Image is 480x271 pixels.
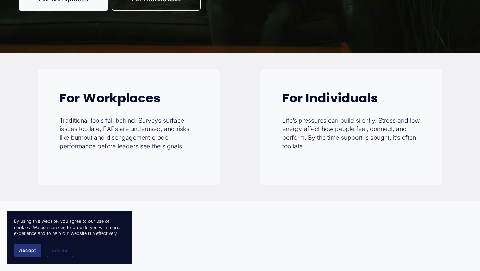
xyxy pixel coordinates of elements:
[282,89,378,107] strong: For Individuals
[7,211,132,264] section: Cookie banner
[60,89,161,107] strong: For Workplaces
[46,244,74,257] button: Decline
[60,116,198,151] p: Traditional tools fall behind. Surveys surface issues too late, EAPs are underused, and risks lik...
[282,116,420,151] p: Life’s pressures can build silently. Stress and low energy affect how people feel, connect, and p...
[75,227,406,254] h1: One mission. Two paths.
[52,248,68,253] span: Decline
[14,244,41,257] button: Accept
[14,218,125,237] p: By using this website, you agree to our use of cookies. We use cookies to provide you with a grea...
[19,248,36,253] span: Accept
